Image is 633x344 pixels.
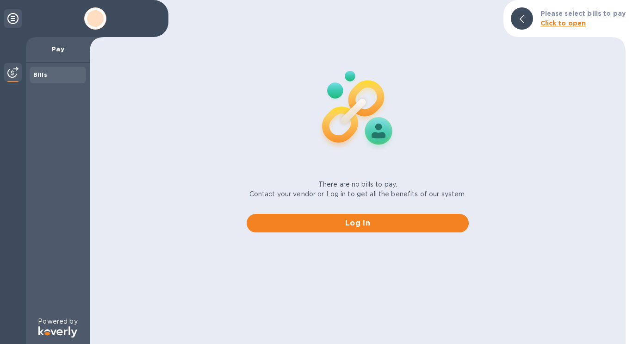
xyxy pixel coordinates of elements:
[249,180,466,199] p: There are no bills to pay. Contact your vendor or Log in to get all the benefits of our system.
[247,214,469,232] button: Log in
[33,71,47,78] b: Bills
[540,10,626,17] b: Please select bills to pay
[38,326,77,338] img: Logo
[38,317,77,326] p: Powered by
[540,19,586,27] b: Click to open
[254,218,461,229] span: Log in
[33,44,82,54] p: Pay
